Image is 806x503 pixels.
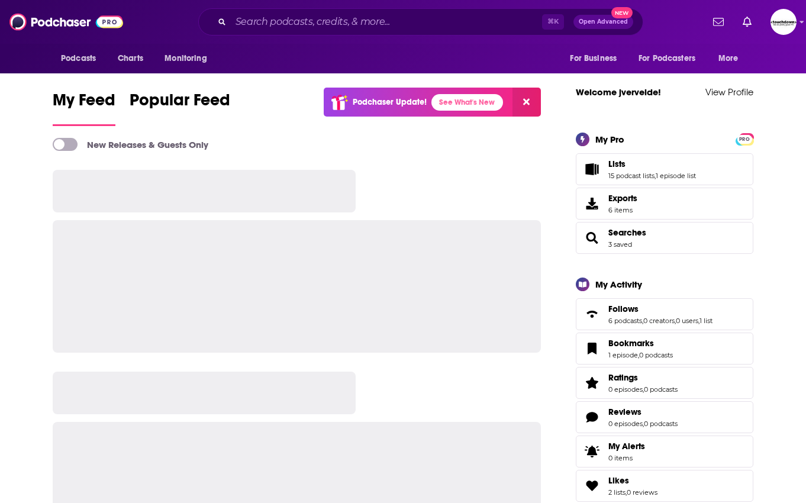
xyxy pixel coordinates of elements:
[608,372,638,383] span: Ratings
[627,488,657,496] a: 0 reviews
[595,134,624,145] div: My Pro
[576,367,753,399] span: Ratings
[611,7,633,18] span: New
[608,304,712,314] a: Follows
[608,317,642,325] a: 6 podcasts
[737,135,752,144] span: PRO
[130,90,230,117] span: Popular Feed
[580,443,604,460] span: My Alerts
[576,222,753,254] span: Searches
[608,240,632,249] a: 3 saved
[710,47,753,70] button: open menu
[705,86,753,98] a: View Profile
[608,159,626,169] span: Lists
[580,375,604,391] a: Ratings
[608,475,629,486] span: Likes
[676,317,698,325] a: 0 users
[608,441,645,452] span: My Alerts
[576,333,753,365] span: Bookmarks
[643,420,644,428] span: ,
[608,193,637,204] span: Exports
[165,50,207,67] span: Monitoring
[608,372,678,383] a: Ratings
[608,172,655,180] a: 15 podcast lists
[608,407,641,417] span: Reviews
[580,195,604,212] span: Exports
[580,161,604,178] a: Lists
[353,97,427,107] p: Podchaser Update!
[608,351,638,359] a: 1 episode
[580,306,604,323] a: Follows
[198,8,643,36] div: Search podcasts, credits, & more...
[643,385,644,394] span: ,
[562,47,631,70] button: open menu
[770,9,797,35] img: User Profile
[61,50,96,67] span: Podcasts
[595,279,642,290] div: My Activity
[608,206,637,214] span: 6 items
[110,47,150,70] a: Charts
[608,227,646,238] a: Searches
[542,14,564,30] span: ⌘ K
[655,172,656,180] span: ,
[656,172,696,180] a: 1 episode list
[570,50,617,67] span: For Business
[579,19,628,25] span: Open Advanced
[639,50,695,67] span: For Podcasters
[608,488,626,496] a: 2 lists
[576,298,753,330] span: Follows
[608,338,673,349] a: Bookmarks
[231,12,542,31] input: Search podcasts, credits, & more...
[576,153,753,185] span: Lists
[608,159,696,169] a: Lists
[576,436,753,467] a: My Alerts
[644,385,678,394] a: 0 podcasts
[642,317,643,325] span: ,
[573,15,633,29] button: Open AdvancedNew
[53,90,115,117] span: My Feed
[770,9,797,35] span: Logged in as jvervelde
[156,47,222,70] button: open menu
[608,420,643,428] a: 0 episodes
[638,351,639,359] span: ,
[608,475,657,486] a: Likes
[608,407,678,417] a: Reviews
[53,47,111,70] button: open menu
[770,9,797,35] button: Show profile menu
[608,338,654,349] span: Bookmarks
[130,90,230,126] a: Popular Feed
[738,12,756,32] a: Show notifications dropdown
[580,340,604,357] a: Bookmarks
[9,11,123,33] img: Podchaser - Follow, Share and Rate Podcasts
[576,86,661,98] a: Welcome jvervelde!
[698,317,699,325] span: ,
[118,50,143,67] span: Charts
[737,134,752,143] a: PRO
[643,317,675,325] a: 0 creators
[580,409,604,425] a: Reviews
[644,420,678,428] a: 0 podcasts
[699,317,712,325] a: 1 list
[675,317,676,325] span: ,
[608,304,639,314] span: Follows
[626,488,627,496] span: ,
[53,90,115,126] a: My Feed
[580,230,604,246] a: Searches
[580,478,604,494] a: Likes
[576,470,753,502] span: Likes
[53,138,208,151] a: New Releases & Guests Only
[576,188,753,220] a: Exports
[576,401,753,433] span: Reviews
[708,12,728,32] a: Show notifications dropdown
[608,385,643,394] a: 0 episodes
[431,94,503,111] a: See What's New
[631,47,712,70] button: open menu
[608,454,645,462] span: 0 items
[718,50,739,67] span: More
[639,351,673,359] a: 0 podcasts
